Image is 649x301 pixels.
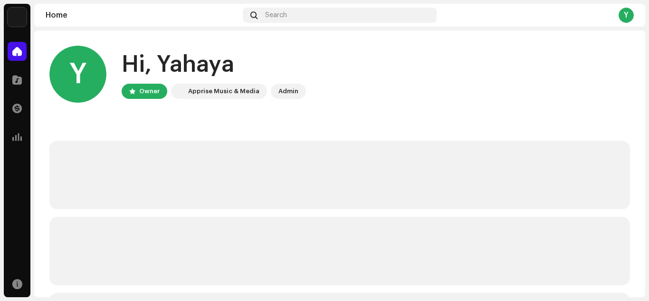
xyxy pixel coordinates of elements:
div: Home [46,11,239,19]
div: Y [619,8,634,23]
span: Search [265,11,287,19]
div: Hi, Yahaya [122,49,306,80]
img: 1c16f3de-5afb-4452-805d-3f3454e20b1b [173,86,184,97]
div: Y [49,46,106,103]
div: Owner [139,86,160,97]
img: 1c16f3de-5afb-4452-805d-3f3454e20b1b [8,8,27,27]
div: Admin [278,86,298,97]
div: Apprise Music & Media [188,86,259,97]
